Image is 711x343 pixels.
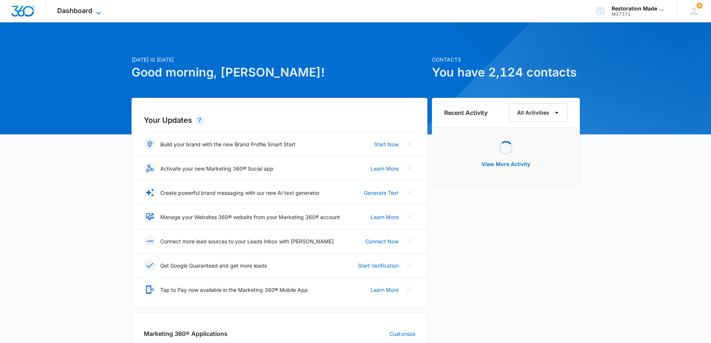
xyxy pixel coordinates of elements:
[365,237,399,245] a: Connect Now
[509,103,568,122] button: All Activities
[444,108,488,117] h6: Recent Activity
[160,237,334,245] p: Connect more lead sources to your Leads Inbox with [PERSON_NAME]
[371,165,399,172] a: Learn More
[371,286,399,294] a: Learn More
[358,262,399,269] a: Start Verification
[144,115,415,126] h2: Your Updates
[403,235,415,247] button: Close
[403,162,415,174] button: Close
[612,6,666,12] div: account name
[160,189,319,197] p: Create powerful brand messaging with our new AI text generator
[432,63,580,81] h1: You have 2,124 contacts
[57,7,92,15] span: Dashboard
[132,56,427,63] p: [DATE] is [DATE]
[696,3,702,9] span: 6
[144,329,228,338] h2: Marketing 360® Applications
[403,211,415,223] button: Close
[403,259,415,271] button: Close
[696,3,702,9] div: notifications count
[371,213,399,221] a: Learn More
[160,262,267,269] p: Get Google Guaranteed and get more leads
[160,213,340,221] p: Manage your Websites 360® website from your Marketing 360® account
[195,116,204,125] div: 7
[612,12,666,17] div: account id
[403,284,415,296] button: Close
[389,330,415,338] a: Customize
[374,140,399,148] a: Start Now
[364,189,399,197] a: Generate Text
[403,187,415,199] button: Close
[160,140,296,148] p: Build your brand with the new Brand Profile Smart Start
[160,286,308,294] p: Tap to Pay now available in the Marketing 360® Mobile App
[160,165,273,172] p: Activate your new Marketing 360® Social app
[403,138,415,150] button: Close
[432,56,580,63] p: Contacts
[474,155,538,173] button: View More Activity
[132,63,427,81] h1: Good morning, [PERSON_NAME]!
